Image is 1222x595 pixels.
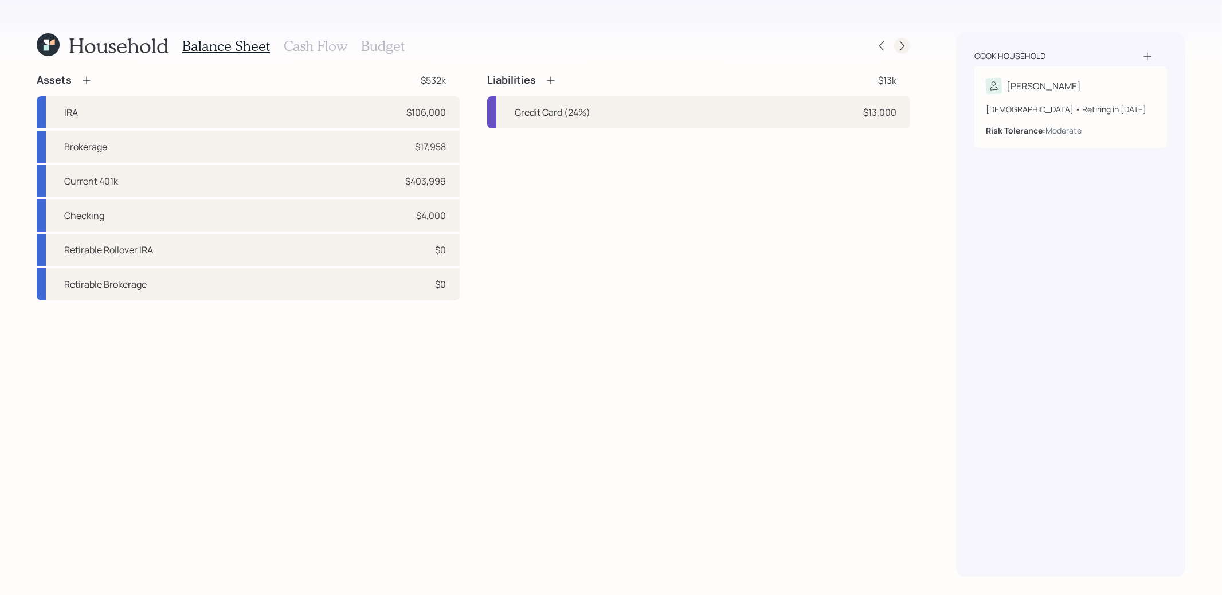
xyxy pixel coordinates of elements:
[69,33,169,58] h1: Household
[405,174,446,188] div: $403,999
[64,140,107,154] div: Brokerage
[863,105,896,119] div: $13,000
[64,277,147,291] div: Retirable Brokerage
[986,103,1156,115] div: [DEMOGRAPHIC_DATA] • Retiring in [DATE]
[974,50,1045,62] div: Cook household
[64,243,153,257] div: Retirable Rollover IRA
[284,38,347,54] h3: Cash Flow
[421,73,446,87] div: $532k
[435,277,446,291] div: $0
[182,38,270,54] h3: Balance Sheet
[415,140,446,154] div: $17,958
[64,209,104,222] div: Checking
[1006,79,1081,93] div: [PERSON_NAME]
[64,105,78,119] div: IRA
[435,243,446,257] div: $0
[515,105,590,119] div: Credit Card (24%)
[406,105,446,119] div: $106,000
[487,74,536,87] h4: Liabilities
[361,38,405,54] h3: Budget
[64,174,118,188] div: Current 401k
[986,125,1045,136] b: Risk Tolerance:
[878,73,896,87] div: $13k
[1045,124,1082,136] div: Moderate
[37,74,72,87] h4: Assets
[416,209,446,222] div: $4,000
